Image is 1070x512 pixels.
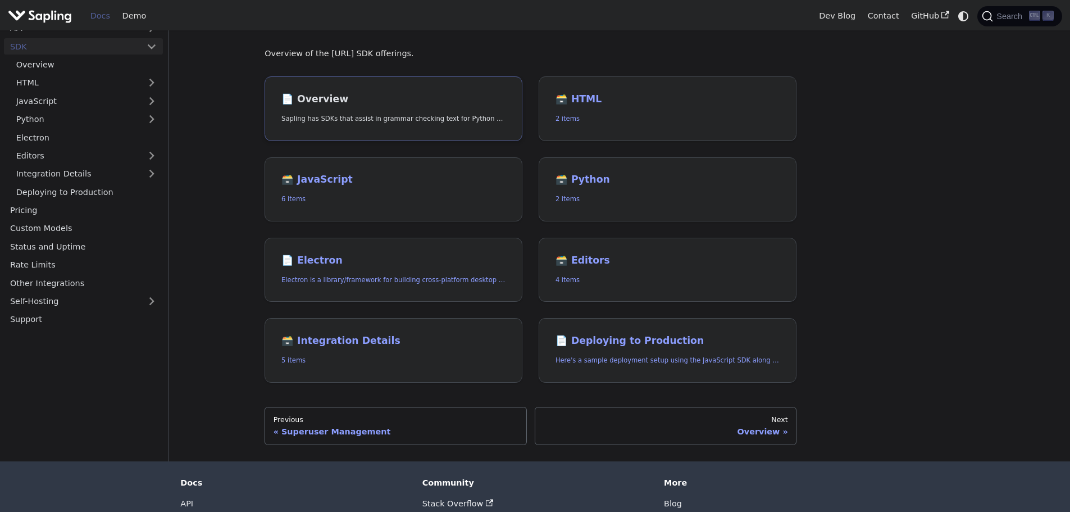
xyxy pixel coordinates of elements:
a: 🗃️ Integration Details5 items [265,318,522,383]
a: Deploying to Production [10,184,163,200]
a: Status and Uptime [4,238,163,255]
div: Overview [543,427,787,437]
a: Integration Details [10,166,163,182]
a: Electron [10,129,163,146]
button: Search (Ctrl+K) [977,6,1062,26]
img: Sapling.ai [8,8,72,24]
a: HTML [10,75,163,91]
p: 2 items [556,114,780,124]
p: Sapling has SDKs that assist in grammar checking text for Python and JavaScript, and an HTTP API ... [281,114,506,124]
nav: Docs pages [265,407,796,445]
a: API [180,499,193,508]
a: SDK [4,38,140,55]
h2: Electron [281,255,506,267]
a: 🗃️ JavaScript6 items [265,157,522,222]
a: Docs [84,7,116,25]
a: 📄️ Deploying to ProductionHere's a sample deployment setup using the JavaScript SDK along with a ... [539,318,796,383]
kbd: K [1042,11,1054,21]
a: Stack Overflow [422,499,493,508]
p: Overview of the [URL] SDK offerings. [265,47,796,61]
p: 2 items [556,194,780,205]
h2: JavaScript [281,174,506,186]
a: JavaScript [10,93,163,109]
a: Editors [10,148,140,164]
h2: Overview [281,93,506,106]
p: 5 items [281,355,506,366]
a: Dev Blog [813,7,861,25]
a: Python [10,111,163,128]
a: Pricing [4,202,163,219]
div: Docs [180,478,406,488]
a: Contact [862,7,905,25]
div: Community [422,478,648,488]
a: Support [4,311,163,328]
h2: HTML [556,93,780,106]
a: Sapling.ai [8,8,76,24]
p: 6 items [281,194,506,205]
a: Rate Limits [4,257,163,273]
a: 📄️ OverviewSapling has SDKs that assist in grammar checking text for Python and JavaScript, and a... [265,76,522,141]
p: Here's a sample deployment setup using the JavaScript SDK along with a Python backend. [556,355,780,366]
p: 4 items [556,275,780,286]
div: Previous [274,415,518,424]
h2: Deploying to Production [556,335,780,347]
h2: Python [556,174,780,186]
p: Electron is a library/framework for building cross-platform desktop apps with JavaScript, HTML, a... [281,275,506,286]
a: PreviousSuperuser Management [265,407,526,445]
a: Custom Models [4,220,163,237]
a: GitHub [905,7,955,25]
a: Self-Hosting [4,293,163,310]
div: Next [543,415,787,424]
h2: Editors [556,255,780,267]
button: Switch between dark and light mode (currently system mode) [955,8,972,24]
a: Other Integrations [4,275,163,291]
a: 📄️ ElectronElectron is a library/framework for building cross-platform desktop apps with JavaScri... [265,238,522,302]
h2: Integration Details [281,335,506,347]
a: 🗃️ HTML2 items [539,76,796,141]
a: 🗃️ Editors4 items [539,238,796,302]
a: Blog [664,499,682,508]
button: Expand sidebar category 'Editors' [140,148,163,164]
div: Superuser Management [274,427,518,437]
a: Overview [10,57,163,73]
a: 🗃️ Python2 items [539,157,796,222]
a: NextOverview [535,407,796,445]
a: Demo [116,7,152,25]
span: Search [993,12,1029,21]
button: Collapse sidebar category 'SDK' [140,38,163,55]
div: More [664,478,890,488]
